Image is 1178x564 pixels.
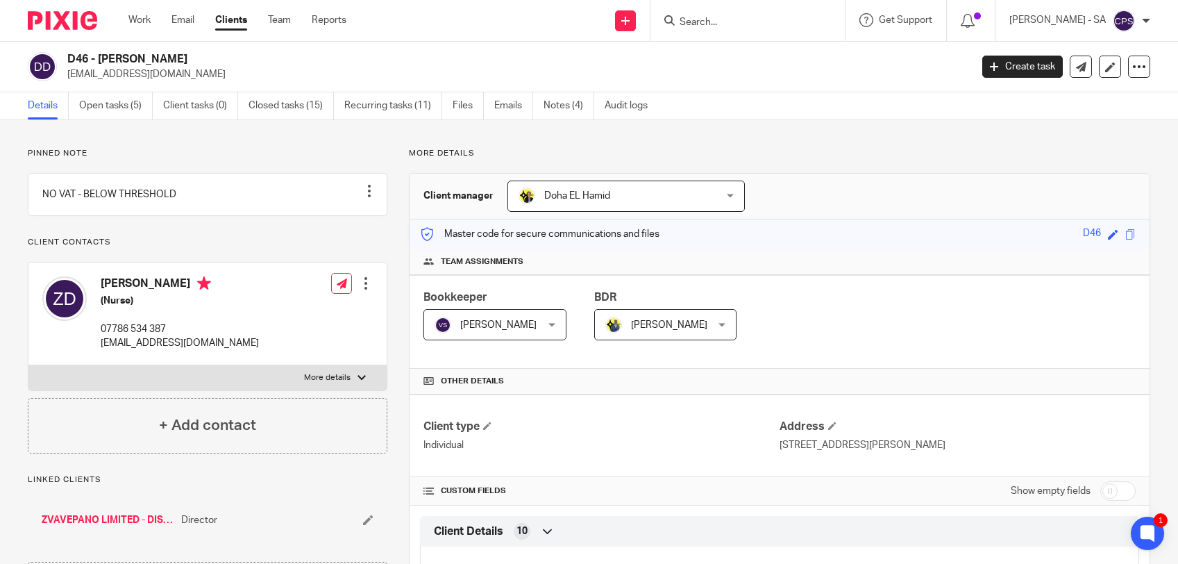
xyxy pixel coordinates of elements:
[423,486,780,497] h4: CUSTOM FIELDS
[42,513,174,527] a: ZVAVEPANO LIMITED - DISSOLVED
[423,292,487,303] span: Bookkeeper
[67,52,782,67] h2: D46 - [PERSON_NAME]
[1154,513,1168,527] div: 1
[101,336,259,350] p: [EMAIL_ADDRESS][DOMAIN_NAME]
[678,17,803,29] input: Search
[631,320,707,330] span: [PERSON_NAME]
[435,317,451,333] img: svg%3E
[594,292,616,303] span: BDR
[101,322,259,336] p: 07786 534 387
[434,524,503,539] span: Client Details
[344,92,442,119] a: Recurring tasks (11)
[441,376,504,387] span: Other details
[28,11,97,30] img: Pixie
[453,92,484,119] a: Files
[28,474,387,486] p: Linked clients
[67,67,961,81] p: [EMAIL_ADDRESS][DOMAIN_NAME]
[605,92,658,119] a: Audit logs
[28,237,387,248] p: Client contacts
[304,372,351,383] p: More details
[181,513,217,527] span: Director
[28,92,69,119] a: Details
[28,148,387,159] p: Pinned note
[441,256,523,267] span: Team assignments
[128,13,151,27] a: Work
[423,438,780,452] p: Individual
[101,276,259,294] h4: [PERSON_NAME]
[879,15,932,25] span: Get Support
[780,438,1136,452] p: [STREET_ADDRESS][PERSON_NAME]
[215,13,247,27] a: Clients
[544,92,594,119] a: Notes (4)
[982,56,1063,78] a: Create task
[1011,484,1091,498] label: Show empty fields
[605,317,622,333] img: Dennis-Starbridge.jpg
[249,92,334,119] a: Closed tasks (15)
[516,524,528,538] span: 10
[780,420,1136,434] h4: Address
[544,191,610,201] span: Doha EL Hamid
[159,415,256,436] h4: + Add contact
[1083,226,1101,242] div: D46
[409,148,1150,159] p: More details
[268,13,291,27] a: Team
[197,276,211,290] i: Primary
[312,13,346,27] a: Reports
[171,13,194,27] a: Email
[519,188,535,204] img: Doha-Starbridge.jpg
[420,227,659,241] p: Master code for secure communications and files
[101,294,259,308] h5: (Nurse)
[460,320,537,330] span: [PERSON_NAME]
[1009,13,1106,27] p: [PERSON_NAME] - SA
[423,189,494,203] h3: Client manager
[1113,10,1135,32] img: svg%3E
[423,420,780,434] h4: Client type
[163,92,238,119] a: Client tasks (0)
[494,92,533,119] a: Emails
[79,92,153,119] a: Open tasks (5)
[28,52,57,81] img: svg%3E
[42,276,87,321] img: svg%3E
